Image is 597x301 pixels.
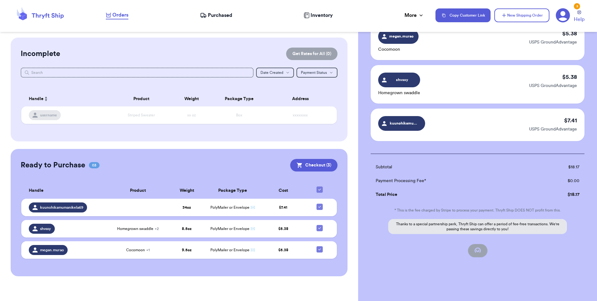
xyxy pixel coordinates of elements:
[528,160,584,174] td: $ 18.17
[529,83,577,89] p: USPS GroundAdvantage
[293,113,308,117] span: xxxxxxxx
[564,116,577,125] p: $ 7.41
[267,91,337,106] th: Address
[40,113,57,118] span: username
[21,68,254,78] input: Search
[29,187,44,194] span: Handle
[556,8,570,23] a: 3
[200,12,232,19] a: Purchased
[371,188,528,202] td: Total Price
[574,16,584,23] span: Help
[260,183,306,199] th: Cost
[236,113,242,117] span: Box
[574,3,580,9] div: 3
[146,248,150,252] span: + 1
[128,113,155,117] span: Striped Sweater
[378,46,419,53] p: Cocomoon
[279,206,287,209] span: $ 7.41
[290,159,337,171] button: Checkout (3)
[40,247,64,253] span: megan.murao
[390,120,419,126] span: kuunohikamumanikela69
[389,33,414,39] span: megan.murao
[296,68,337,78] button: Payment Status
[574,10,584,23] a: Help
[183,206,191,209] strong: 34 oz
[110,91,173,106] th: Product
[117,226,159,231] span: Homegrown swaddle
[304,12,333,19] a: Inventory
[256,68,294,78] button: Date Created
[44,95,49,103] button: Sort ascending
[187,113,196,117] span: xx oz
[278,248,288,252] span: $ 5.38
[278,227,288,231] span: $ 5.38
[371,208,584,213] p: * This is the fee charged by Stripe to process your payment. Thryft Ship DOES NOT profit from this.
[311,12,333,19] span: Inventory
[89,162,100,168] span: 03
[388,219,567,234] p: Thanks to a special partnership perk, Thryft Ship can offer a period of fee-free transactions. We...
[21,160,85,170] h2: Ready to Purchase
[528,174,584,188] td: $ 0.00
[40,226,51,231] span: shvssy
[205,183,260,199] th: Package Type
[301,71,327,74] span: Payment Status
[389,77,415,83] span: shvssy
[40,205,83,210] span: kuunohikamumanikela69
[562,73,577,81] p: $ 5.38
[208,12,232,19] span: Purchased
[182,227,192,231] strong: 8.5 oz
[211,91,267,106] th: Package Type
[29,96,44,102] span: Handle
[112,11,128,19] span: Orders
[529,39,577,45] p: USPS GroundAdvantage
[494,8,549,22] button: New Shipping Order
[168,183,205,199] th: Weight
[155,227,159,231] span: + 2
[126,247,150,253] span: Cocomoon
[210,248,255,252] span: PolyMailer or Envelope ✉️
[21,49,60,59] h2: Incomplete
[529,126,577,132] p: USPS GroundAdvantage
[182,248,192,252] strong: 9.5 oz
[210,227,255,231] span: PolyMailer or Envelope ✉️
[435,8,491,22] button: Copy Customer Link
[210,206,255,209] span: PolyMailer or Envelope ✉️
[260,71,283,74] span: Date Created
[404,12,424,19] div: More
[378,90,420,96] p: Homegrown swaddle
[371,160,528,174] td: Subtotal
[528,188,584,202] td: $ 18.17
[371,174,528,188] td: Payment Processing Fee*
[286,48,337,60] button: Get Rates for All (0)
[106,11,128,19] a: Orders
[562,29,577,38] p: $ 5.38
[173,91,211,106] th: Weight
[107,183,168,199] th: Product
